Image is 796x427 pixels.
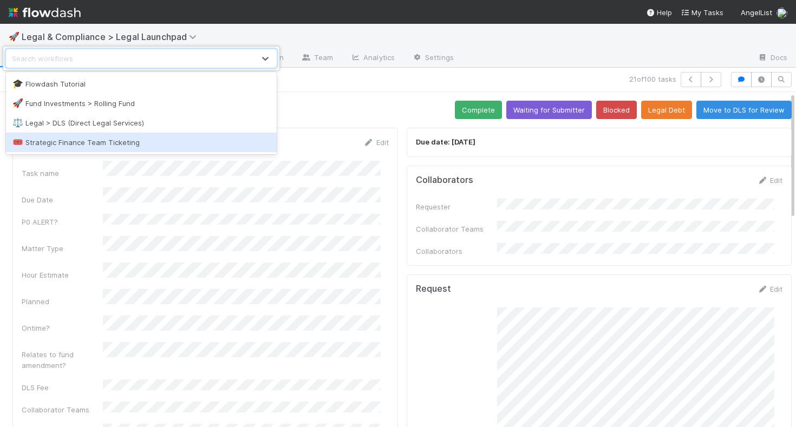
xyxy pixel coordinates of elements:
[12,118,23,127] span: ⚖️
[12,79,23,88] span: 🎓
[12,53,73,64] div: Search workflows
[12,137,23,147] span: 🎟️
[12,78,270,89] div: Flowdash Tutorial
[12,137,270,148] div: Strategic Finance Team Ticketing
[12,98,270,109] div: Fund Investments > Rolling Fund
[12,117,270,128] div: Legal > DLS (Direct Legal Services)
[12,98,23,108] span: 🚀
